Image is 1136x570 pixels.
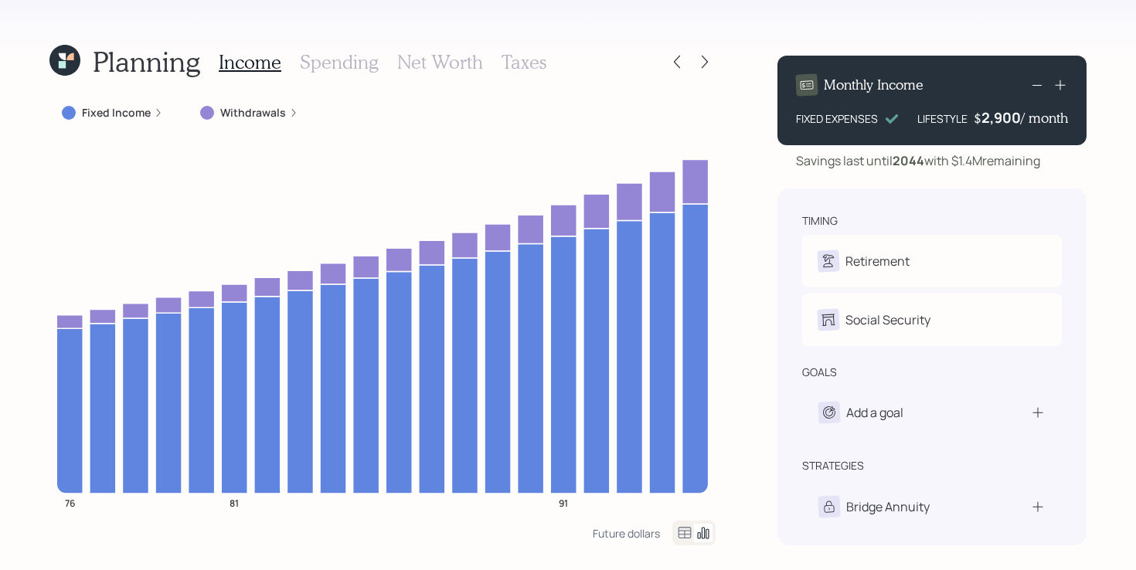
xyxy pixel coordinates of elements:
[802,458,864,473] div: strategies
[397,51,483,73] h3: Net Worth
[824,76,923,93] h4: Monthly Income
[796,151,1040,170] div: Savings last until with $1.4M remaining
[846,403,903,422] div: Add a goal
[559,496,568,509] tspan: 91
[502,51,546,73] h3: Taxes
[230,496,239,509] tspan: 81
[300,51,379,73] h3: Spending
[220,105,286,120] label: Withdrawals
[845,252,910,270] div: Retirement
[893,152,924,169] b: 2044
[796,110,878,127] div: FIXED EXPENSES
[65,496,75,509] tspan: 76
[593,526,660,541] div: Future dollars
[846,497,930,516] div: Bridge Annuity
[93,45,200,78] h1: Planning
[802,213,838,229] div: timing
[845,310,930,329] div: Social Security
[802,365,837,380] div: goals
[219,51,281,73] h3: Income
[974,110,981,127] h4: $
[1021,110,1068,127] h4: / month
[917,110,968,127] div: LIFESTYLE
[82,105,151,120] label: Fixed Income
[981,108,1021,127] div: 2,900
